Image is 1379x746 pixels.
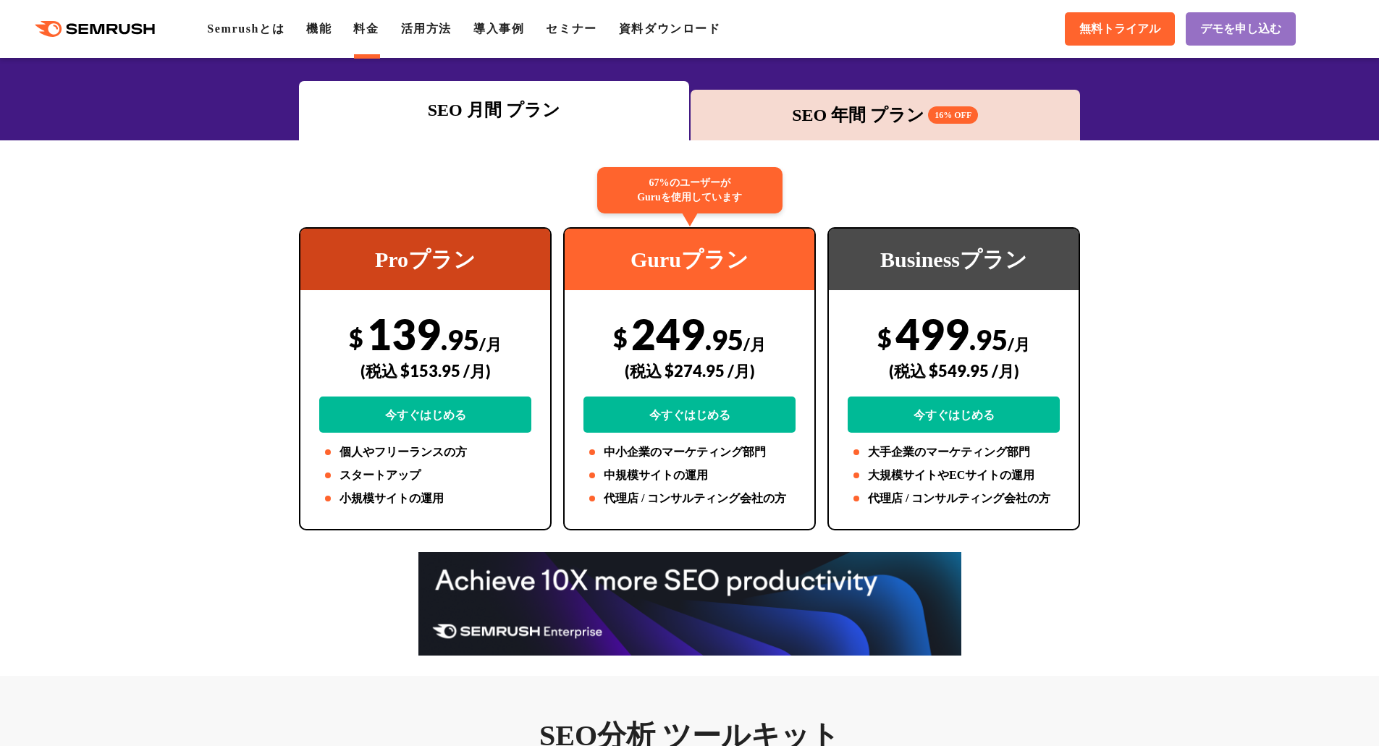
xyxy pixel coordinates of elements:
span: 無料トライアル [1079,22,1160,37]
li: 中小企業のマーケティング部門 [583,444,796,461]
span: $ [349,323,363,352]
div: 249 [583,308,796,433]
span: .95 [705,323,743,356]
a: セミナー [546,22,596,35]
a: 今すぐはじめる [583,397,796,433]
div: SEO 月間 プラン [306,97,682,123]
a: デモを申し込む [1186,12,1296,46]
div: Proプラン [300,229,550,290]
span: /月 [743,334,766,354]
span: 16% OFF [928,106,978,124]
span: $ [613,323,628,352]
span: $ [877,323,892,352]
div: 67%のユーザーが Guruを使用しています [597,167,783,213]
li: 代理店 / コンサルティング会社の方 [848,490,1060,507]
li: 大手企業のマーケティング部門 [848,444,1060,461]
li: 個人やフリーランスの方 [319,444,531,461]
a: 料金 [353,22,379,35]
span: /月 [1008,334,1030,354]
div: (税込 $274.95 /月) [583,345,796,397]
a: 機能 [306,22,332,35]
span: /月 [479,334,502,354]
a: 今すぐはじめる [319,397,531,433]
li: 代理店 / コンサルティング会社の方 [583,490,796,507]
li: 中規模サイトの運用 [583,467,796,484]
span: .95 [969,323,1008,356]
li: 小規模サイトの運用 [319,490,531,507]
span: .95 [441,323,479,356]
li: 大規模サイトやECサイトの運用 [848,467,1060,484]
a: 今すぐはじめる [848,397,1060,433]
div: (税込 $153.95 /月) [319,345,531,397]
a: 無料トライアル [1065,12,1175,46]
a: 導入事例 [473,22,524,35]
div: Guruプラン [565,229,814,290]
li: スタートアップ [319,467,531,484]
div: 499 [848,308,1060,433]
div: (税込 $549.95 /月) [848,345,1060,397]
div: SEO 年間 プラン [698,102,1074,128]
div: Businessプラン [829,229,1079,290]
div: 139 [319,308,531,433]
a: 活用方法 [401,22,452,35]
a: 資料ダウンロード [619,22,721,35]
span: デモを申し込む [1200,22,1281,37]
a: Semrushとは [207,22,284,35]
